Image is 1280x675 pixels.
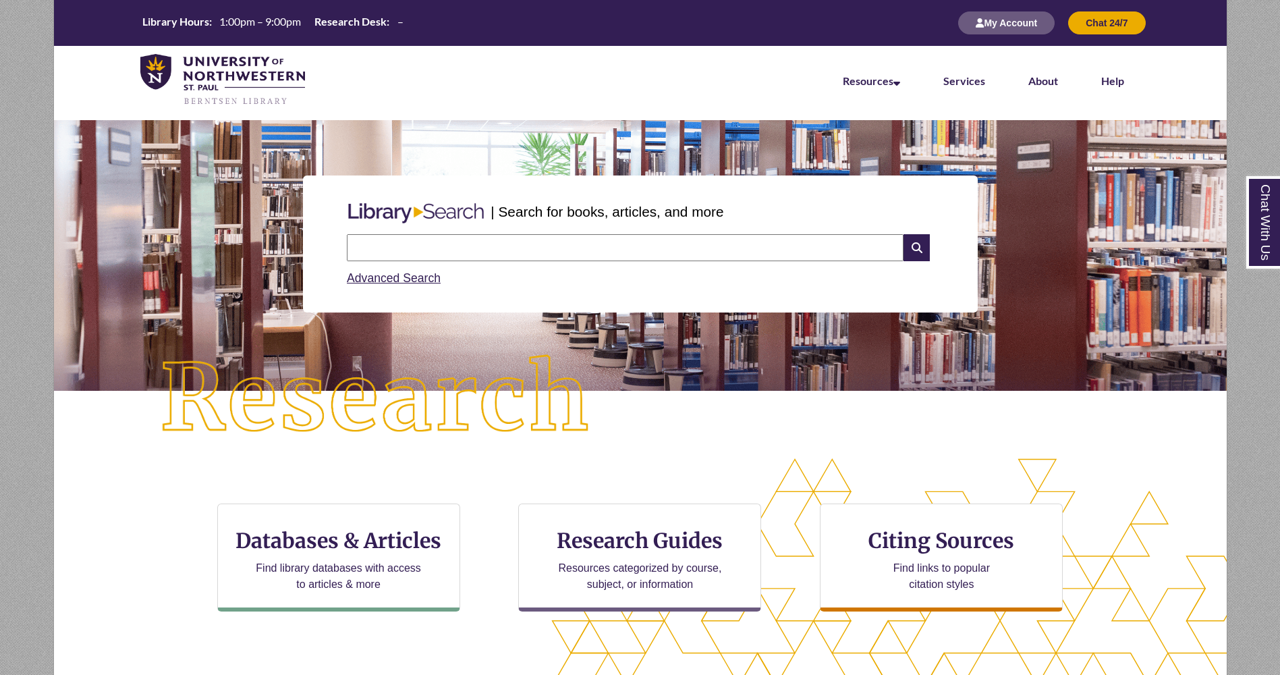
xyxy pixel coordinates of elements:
a: My Account [958,17,1055,28]
a: Services [943,74,985,87]
p: Find links to popular citation styles [876,560,1007,593]
h3: Databases & Articles [229,528,449,553]
i: Search [903,234,929,261]
p: | Search for books, articles, and more [491,201,723,222]
h3: Research Guides [530,528,750,553]
span: 1:00pm – 9:00pm [219,15,301,28]
p: Resources categorized by course, subject, or information [552,560,728,593]
a: Databases & Articles Find library databases with access to articles & more [217,504,460,612]
a: Help [1101,74,1124,87]
button: My Account [958,11,1055,34]
img: UNWSP Library Logo [140,54,306,107]
h3: Citing Sources [860,528,1024,553]
table: Hours Today [137,14,409,31]
a: Advanced Search [347,271,441,285]
img: Libary Search [341,198,491,229]
a: Hours Today [137,14,409,32]
a: Citing Sources Find links to popular citation styles [820,504,1063,612]
a: About [1028,74,1058,87]
p: Find library databases with access to articles & more [250,560,426,593]
img: Research [112,307,640,491]
th: Library Hours: [137,14,214,29]
a: Research Guides Resources categorized by course, subject, or information [518,504,761,612]
a: Resources [843,74,900,87]
th: Research Desk: [309,14,391,29]
a: Chat 24/7 [1068,17,1145,28]
span: – [397,15,404,28]
button: Chat 24/7 [1068,11,1145,34]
